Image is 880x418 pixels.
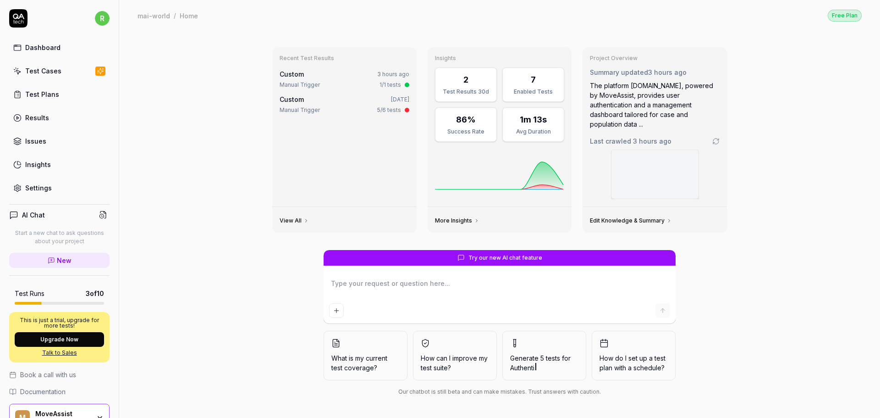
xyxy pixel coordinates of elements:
button: Upgrade Now [15,332,104,347]
button: How can I improve my test suite? [413,331,497,380]
span: New [57,256,71,265]
h4: AI Chat [22,210,45,220]
div: 7 [531,73,536,86]
div: Avg Duration [508,128,558,136]
h3: Project Overview [590,55,720,62]
time: [DATE] [391,96,409,103]
div: 1m 13s [520,113,547,126]
div: / [174,11,176,20]
span: What is my current test coverage? [331,353,400,373]
time: 3 hours ago [648,68,687,76]
a: Documentation [9,387,110,396]
button: Add attachment [329,303,344,318]
div: Settings [25,183,52,193]
span: Generate 5 tests for [510,353,578,373]
div: Manual Trigger [280,106,320,114]
div: Test Plans [25,89,59,99]
div: Insights [25,160,51,169]
span: r [95,11,110,26]
a: Book a call with us [9,370,110,379]
a: Custom[DATE]Manual Trigger5/6 tests [278,93,411,116]
time: 3 hours ago [377,71,409,78]
span: Documentation [20,387,66,396]
h5: Test Runs [15,290,44,298]
span: Try our new AI chat feature [468,254,542,262]
div: 1/1 tests [379,81,401,89]
p: Start a new chat to ask questions about your project [9,229,110,245]
div: Test Results 30d [441,88,491,96]
a: Edit Knowledge & Summary [590,217,672,224]
button: Generate 5 tests forAuthenti [502,331,586,380]
a: View All [280,217,309,224]
div: The platform [DOMAIN_NAME], powered by MoveAssist, provides user authentication and a management ... [590,81,720,129]
a: Go to crawling settings [712,138,720,145]
p: This is just a trial, upgrade for more tests! [15,318,104,329]
div: Free Plan [828,10,862,22]
time: 3 hours ago [633,137,671,145]
span: 3 of 10 [86,289,104,298]
a: Issues [9,132,110,150]
div: mai-world [137,11,170,20]
span: How can I improve my test suite? [421,353,489,373]
a: Insights [9,156,110,173]
a: Dashboard [9,39,110,56]
div: Test Cases [25,66,61,76]
a: Test Plans [9,85,110,103]
span: Custom [280,95,304,103]
button: Free Plan [828,9,862,22]
div: Issues [25,136,46,146]
span: How do I set up a test plan with a schedule? [599,353,668,373]
span: Last crawled [590,136,671,146]
div: 2 [463,73,468,86]
button: r [95,9,110,28]
div: Enabled Tests [508,88,558,96]
div: Results [25,113,49,123]
span: Custom [280,70,304,78]
div: Manual Trigger [280,81,320,89]
h3: Insights [435,55,565,62]
div: Success Rate [441,128,491,136]
button: What is my current test coverage? [324,331,407,380]
div: 86% [456,113,476,126]
span: Book a call with us [20,370,76,379]
a: More Insights [435,217,479,224]
a: Custom3 hours agoManual Trigger1/1 tests [278,67,411,91]
button: How do I set up a test plan with a schedule? [592,331,676,380]
a: New [9,253,110,268]
span: Summary updated [590,68,648,76]
a: Settings [9,179,110,197]
a: Results [9,109,110,127]
a: Test Cases [9,62,110,80]
h3: Recent Test Results [280,55,409,62]
a: Talk to Sales [15,349,104,357]
div: MoveAssist [35,410,90,418]
div: Home [180,11,198,20]
div: Our chatbot is still beta and can make mistakes. Trust answers with caution. [324,388,676,396]
div: 5/6 tests [377,106,401,114]
img: Screenshot [611,150,698,199]
span: Authenti [510,364,534,372]
div: Dashboard [25,43,60,52]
